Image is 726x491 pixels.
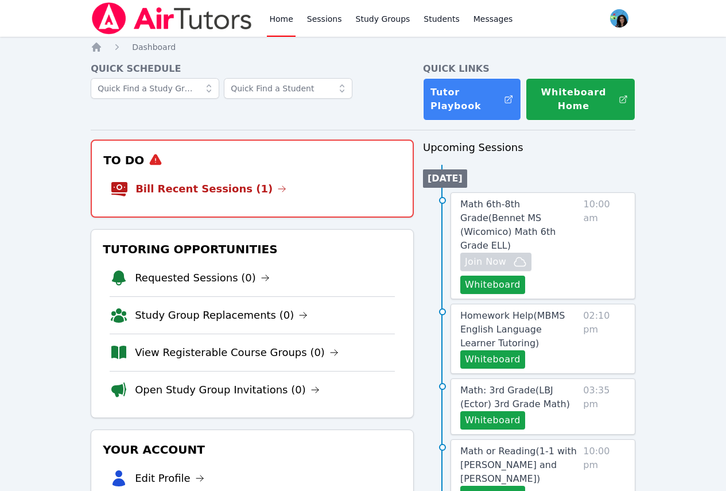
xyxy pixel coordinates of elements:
input: Quick Find a Study Group [91,78,219,99]
a: Math: 3rd Grade(LBJ (Ector) 3rd Grade Math) [460,384,579,411]
h3: Upcoming Sessions [423,140,635,156]
button: Whiteboard [460,276,525,294]
input: Quick Find a Student [224,78,352,99]
a: Math 6th-8th Grade(Bennet MS (Wicomico) Math 6th Grade ELL) [460,198,579,253]
a: Study Group Replacements (0) [135,307,308,323]
nav: Breadcrumb [91,41,635,53]
span: 03:35 pm [583,384,626,430]
img: Air Tutors [91,2,253,34]
a: Edit Profile [135,470,204,486]
li: [DATE] [423,169,467,188]
h4: Quick Links [423,62,635,76]
button: Whiteboard [460,350,525,369]
span: Math: 3rd Grade ( LBJ (Ector) 3rd Grade Math ) [460,385,570,409]
span: Join Now [465,255,506,269]
button: Whiteboard [460,411,525,430]
a: Math or Reading(1-1 with [PERSON_NAME] and [PERSON_NAME]) [460,444,579,486]
a: View Registerable Course Groups (0) [135,345,339,361]
a: Homework Help(MBMS English Language Learner Tutoring) [460,309,579,350]
h3: Tutoring Opportunities [100,239,404,260]
h4: Quick Schedule [91,62,414,76]
span: Messages [473,13,513,25]
button: Join Now [460,253,531,271]
span: 02:10 pm [583,309,626,369]
a: Bill Recent Sessions (1) [135,181,286,197]
button: Whiteboard Home [526,78,635,121]
span: Dashboard [132,42,176,52]
span: 10:00 am [584,198,626,294]
span: Math 6th-8th Grade ( Bennet MS (Wicomico) Math 6th Grade ELL ) [460,199,556,251]
a: Tutor Playbook [423,78,521,121]
h3: Your Account [100,439,404,460]
a: Dashboard [132,41,176,53]
h3: To Do [101,150,403,171]
span: Math or Reading ( 1-1 with [PERSON_NAME] and [PERSON_NAME] ) [460,446,577,484]
a: Open Study Group Invitations (0) [135,382,320,398]
span: Homework Help ( MBMS English Language Learner Tutoring ) [460,310,565,349]
a: Requested Sessions (0) [135,270,270,286]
